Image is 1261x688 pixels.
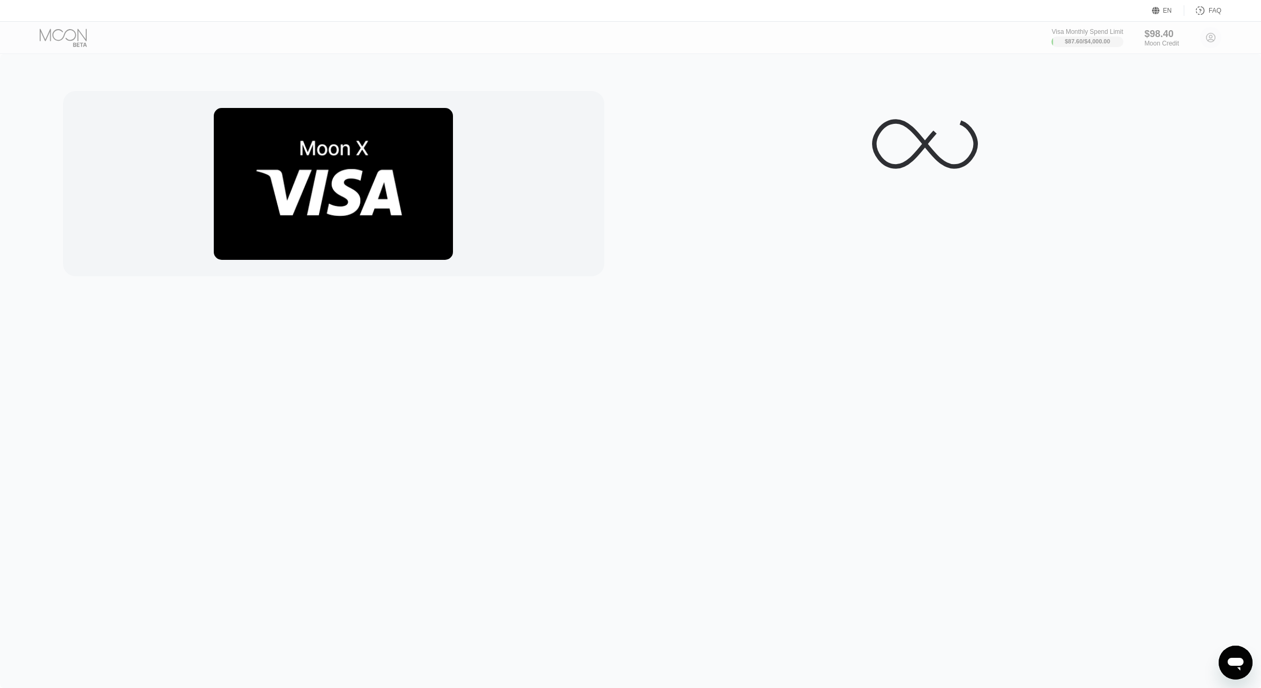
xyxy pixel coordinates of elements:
div: Visa Monthly Spend Limit$87.60/$4,000.00 [1051,28,1123,47]
div: FAQ [1209,7,1221,14]
div: EN [1163,7,1172,14]
div: Visa Monthly Spend Limit [1051,28,1123,35]
iframe: Button to launch messaging window [1219,646,1253,680]
div: $87.60 / $4,000.00 [1065,38,1110,44]
div: EN [1152,5,1184,16]
div: FAQ [1184,5,1221,16]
